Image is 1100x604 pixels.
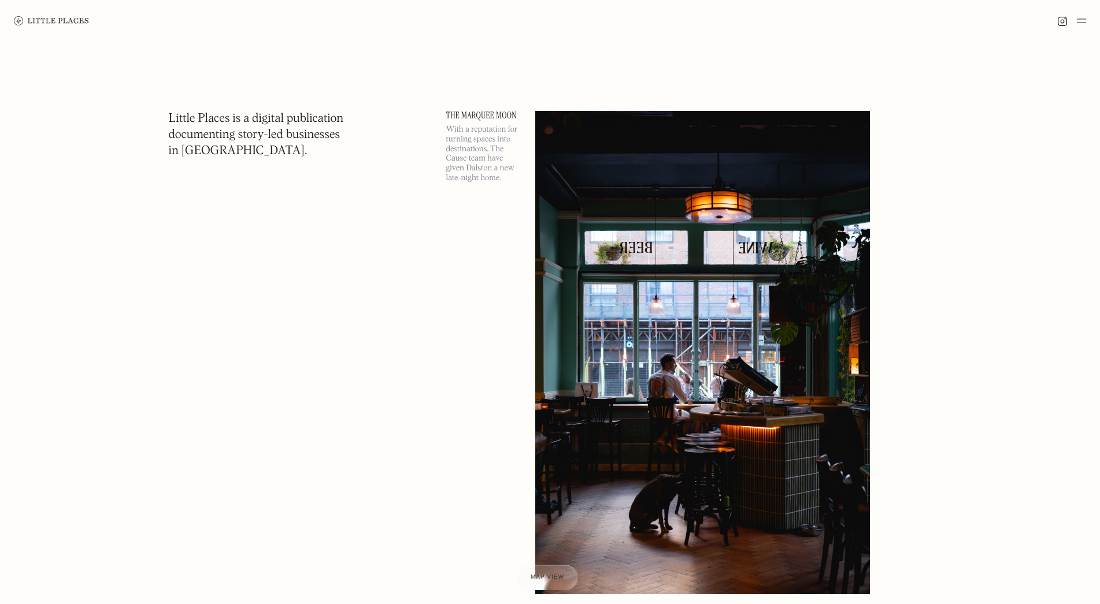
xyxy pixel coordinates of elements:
[535,111,870,594] img: The Marquee Moon
[531,574,564,580] span: Map view
[446,125,521,183] p: With a reputation for turning spaces into destinations, The Cause team have given Dalston a new l...
[169,111,344,159] h1: Little Places is a digital publication documenting story-led businesses in [GEOGRAPHIC_DATA].
[517,565,578,590] a: Map view
[446,111,521,120] a: The Marquee Moon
